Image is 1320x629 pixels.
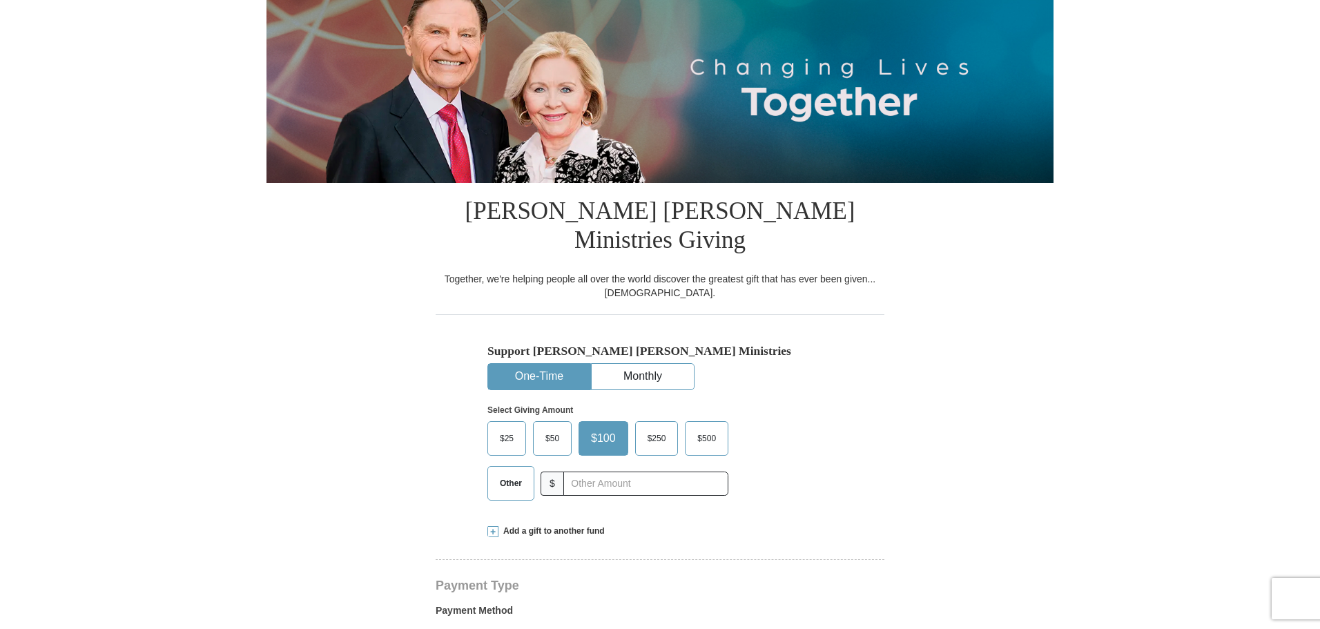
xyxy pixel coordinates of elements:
[487,405,573,415] strong: Select Giving Amount
[541,472,564,496] span: $
[487,344,833,358] h5: Support [PERSON_NAME] [PERSON_NAME] Ministries
[488,364,590,389] button: One-Time
[563,472,728,496] input: Other Amount
[436,580,884,591] h4: Payment Type
[493,428,521,449] span: $25
[690,428,723,449] span: $500
[436,603,884,624] label: Payment Method
[436,272,884,300] div: Together, we're helping people all over the world discover the greatest gift that has ever been g...
[498,525,605,537] span: Add a gift to another fund
[493,473,529,494] span: Other
[584,428,623,449] span: $100
[641,428,673,449] span: $250
[592,364,694,389] button: Monthly
[538,428,566,449] span: $50
[436,183,884,272] h1: [PERSON_NAME] [PERSON_NAME] Ministries Giving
